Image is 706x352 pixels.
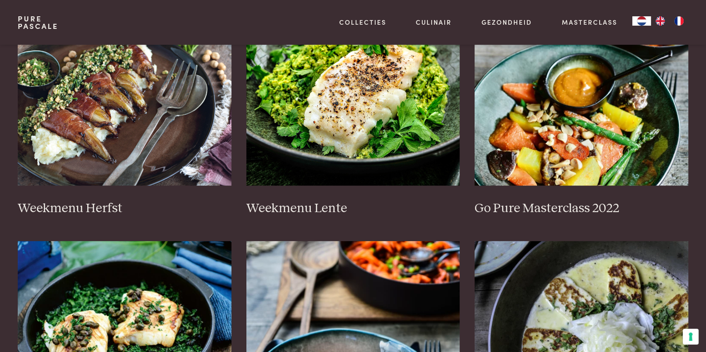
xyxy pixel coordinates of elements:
a: Gezondheid [482,17,532,27]
a: Culinair [416,17,452,27]
button: Uw voorkeuren voor toestemming voor trackingtechnologieën [683,329,699,345]
h3: Go Pure Masterclass 2022 [475,200,688,217]
a: Masterclass [562,17,617,27]
h3: Weekmenu Herfst [18,200,231,217]
h3: Weekmenu Lente [246,200,460,217]
a: PurePascale [18,15,58,30]
a: EN [651,16,670,26]
a: Collecties [339,17,386,27]
div: Language [632,16,651,26]
aside: Language selected: Nederlands [632,16,688,26]
a: NL [632,16,651,26]
ul: Language list [651,16,688,26]
a: FR [670,16,688,26]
